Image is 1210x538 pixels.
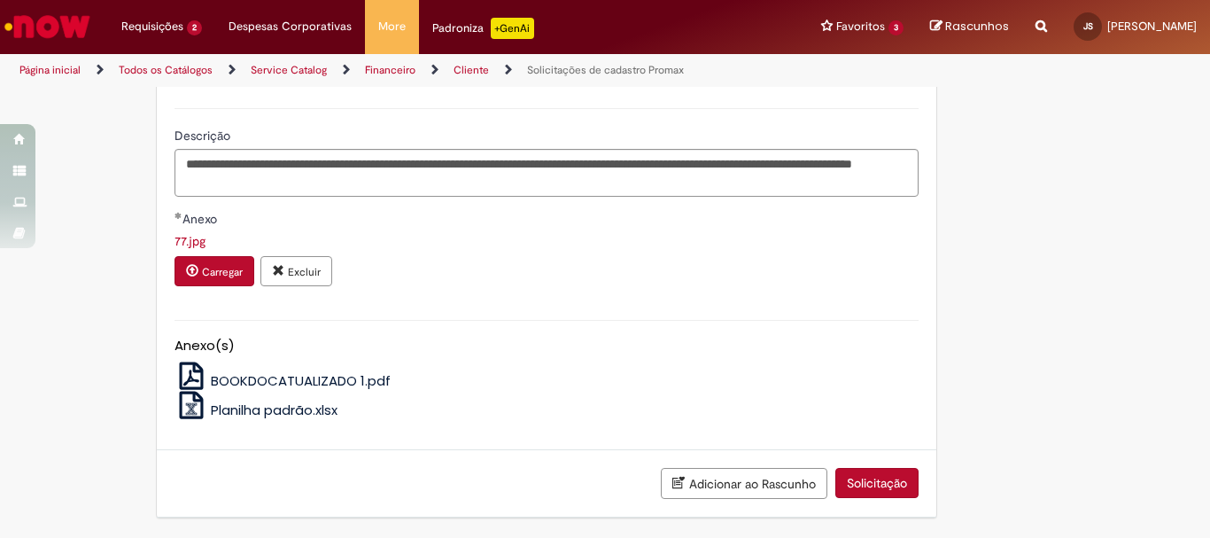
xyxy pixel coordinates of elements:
[491,18,534,39] p: +GenAi
[945,18,1009,35] span: Rascunhos
[2,9,93,44] img: ServiceNow
[378,18,406,35] span: More
[175,212,182,219] span: Obrigatório Preenchido
[1107,19,1197,34] span: [PERSON_NAME]
[211,371,391,390] span: BOOKDOCATUALIZADO 1.pdf
[432,18,534,39] div: Padroniza
[835,468,919,498] button: Solicitação
[175,371,392,390] a: BOOKDOCATUALIZADO 1.pdf
[930,19,1009,35] a: Rascunhos
[211,401,337,419] span: Planilha padrão.xlsx
[175,256,254,286] button: Carregar anexo de Anexo Required
[229,18,352,35] span: Despesas Corporativas
[202,265,243,279] small: Carregar
[288,265,321,279] small: Excluir
[175,149,919,197] textarea: Descrição
[187,20,202,35] span: 2
[121,18,183,35] span: Requisições
[182,211,221,227] span: Anexo
[175,233,206,249] a: Download de 77.jpg
[175,339,919,354] h5: Anexo(s)
[19,63,81,77] a: Página inicial
[454,63,489,77] a: Cliente
[365,63,415,77] a: Financeiro
[175,128,234,144] span: Descrição
[260,256,332,286] button: Excluir anexo 77.jpg
[888,20,904,35] span: 3
[175,401,338,419] a: Planilha padrão.xlsx
[1083,20,1093,32] span: JS
[251,63,327,77] a: Service Catalog
[119,63,213,77] a: Todos os Catálogos
[836,18,885,35] span: Favoritos
[661,468,827,499] button: Adicionar ao Rascunho
[527,63,684,77] a: Solicitações de cadastro Promax
[13,54,794,87] ul: Trilhas de página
